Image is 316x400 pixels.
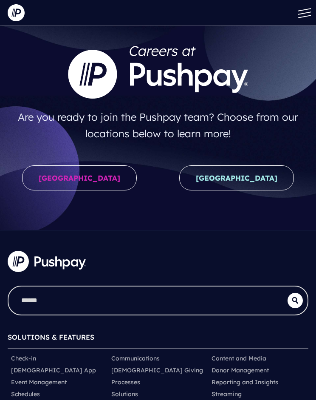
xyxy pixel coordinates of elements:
[179,165,294,190] a: [GEOGRAPHIC_DATA]
[11,390,40,398] a: Schedules
[212,378,278,386] a: Reporting and Insights
[22,165,137,190] a: [GEOGRAPHIC_DATA]
[111,390,138,398] a: Solutions
[11,354,36,363] a: Check-in
[111,354,160,363] a: Communications
[212,366,269,374] a: Donor Management
[11,378,67,386] a: Event Management
[111,378,140,386] a: Processes
[8,105,308,145] h4: Are you ready to join the Pushpay team? Choose from our locations below to learn more!
[212,354,266,363] a: Content and Media
[111,366,203,374] a: [DEMOGRAPHIC_DATA] Giving
[212,390,242,398] a: Streaming
[11,366,96,374] a: [DEMOGRAPHIC_DATA] App
[8,329,308,349] h6: SOLUTIONS & FEATURES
